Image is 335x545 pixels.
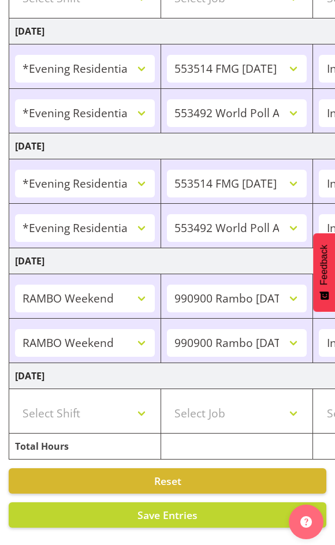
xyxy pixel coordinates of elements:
span: Feedback [319,245,329,285]
td: Total Hours [9,434,161,460]
button: Feedback - Show survey [313,233,335,312]
button: Reset [9,468,326,494]
span: Reset [154,474,181,488]
img: help-xxl-2.png [300,516,312,528]
button: Save Entries [9,502,326,528]
span: Save Entries [137,508,198,522]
